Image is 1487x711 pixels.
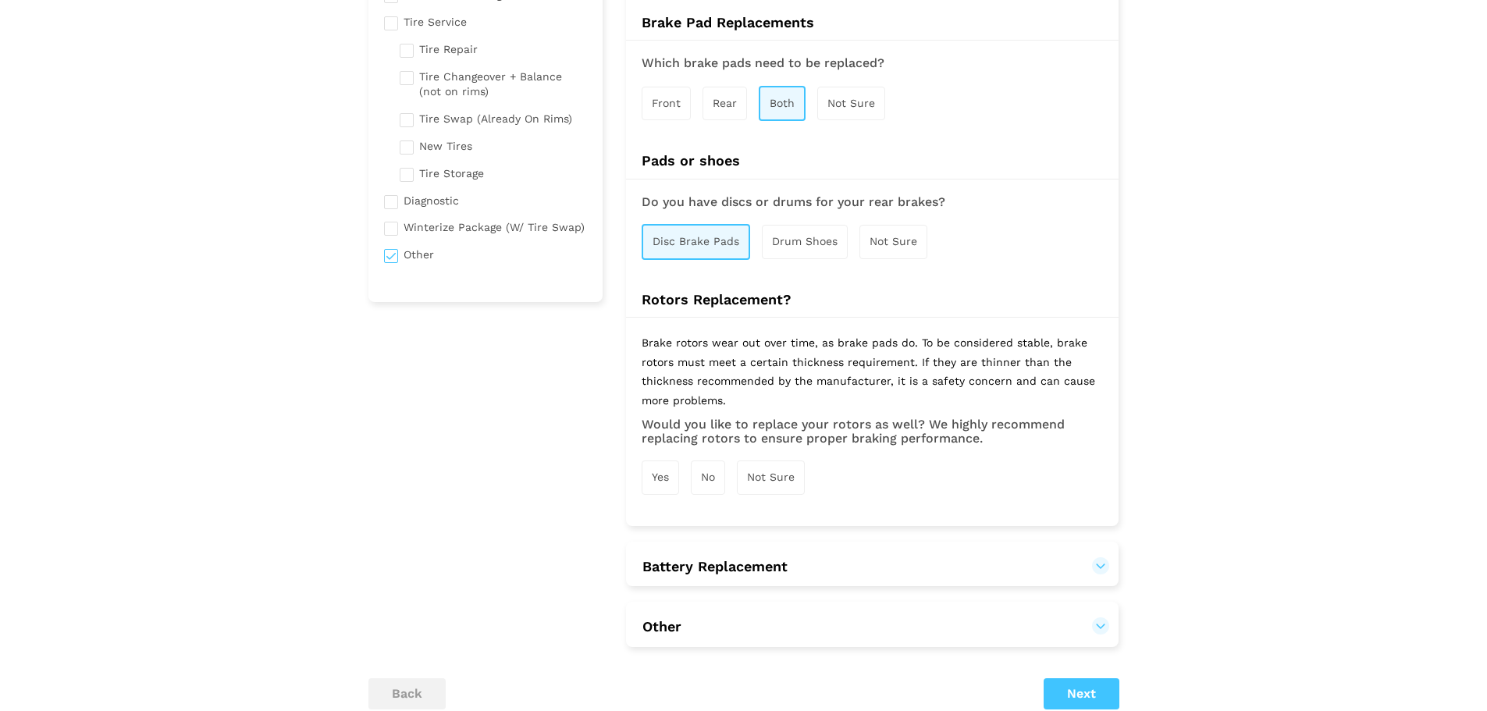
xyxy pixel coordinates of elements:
[642,56,1103,70] h3: Which brake pads need to be replaced?
[642,617,1103,636] button: Other
[642,418,1103,445] h3: Would you like to replace your rotors as well? We highly recommend replacing rotors to ensure pro...
[653,235,739,247] span: Disc Brake Pads
[701,471,715,483] span: No
[870,235,917,247] span: Not Sure
[626,291,1119,308] h4: Rotors Replacement?
[827,97,875,109] span: Not Sure
[626,14,1119,31] h4: Brake Pad Replacements
[747,471,795,483] span: Not Sure
[642,195,1103,209] h3: Do you have discs or drums for your rear brakes?
[770,97,795,109] span: Both
[1044,678,1119,709] button: Next
[642,557,1103,576] button: Battery Replacement
[368,678,446,709] button: back
[652,471,669,483] span: Yes
[642,333,1103,418] p: Brake rotors wear out over time, as brake pads do. To be considered stable, brake rotors must mee...
[772,235,838,247] span: Drum Shoes
[713,97,737,109] span: Rear
[626,152,1119,169] h4: Pads or shoes
[652,97,681,109] span: Front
